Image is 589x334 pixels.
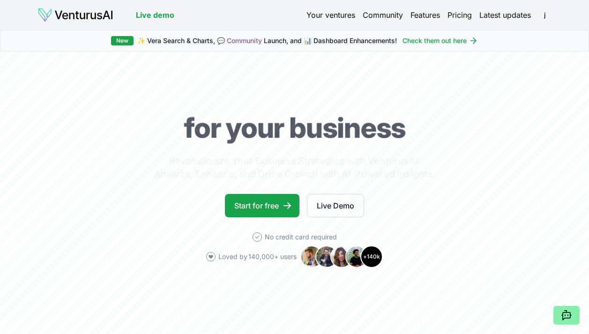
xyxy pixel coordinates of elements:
[345,245,368,268] img: Avatar 4
[363,9,403,21] a: Community
[300,245,323,268] img: Avatar 1
[410,9,440,21] a: Features
[111,36,134,45] div: New
[37,7,113,22] img: logo
[137,36,397,45] span: ✨ Vera Search & Charts, 💬 Launch, and 📊 Dashboard Enhancements!
[227,37,262,45] a: Community
[306,9,355,21] a: Your ventures
[538,8,552,22] button: j
[479,9,531,21] a: Latest updates
[136,9,174,21] a: Live demo
[330,245,353,268] img: Avatar 3
[225,194,299,217] a: Start for free
[403,36,478,45] a: Check them out here
[307,194,364,217] a: Live Demo
[447,9,472,21] a: Pricing
[537,7,552,22] span: j
[315,245,338,268] img: Avatar 2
